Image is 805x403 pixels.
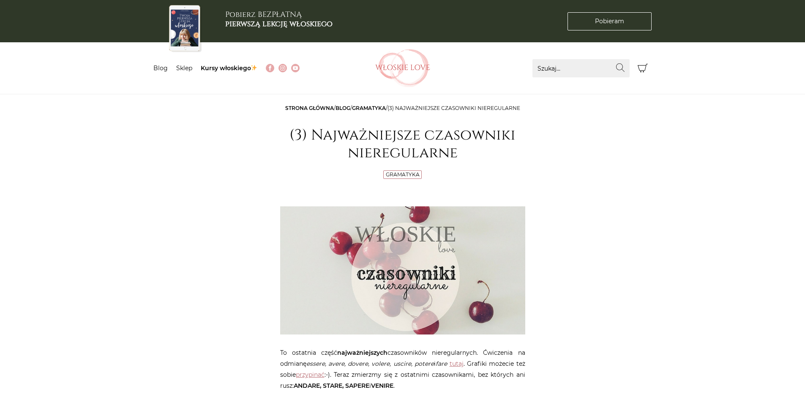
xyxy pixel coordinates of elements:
span: / / / [285,105,520,111]
img: Włoskielove [375,49,430,87]
em: essere, avere, dovere, volere, uscire, potere [306,360,434,367]
a: Blog [153,64,168,72]
a: Gramatyka [352,105,386,111]
strong: najważniejszych [337,349,387,356]
a: Sklep [176,64,192,72]
a: Blog [336,105,350,111]
p: To ostatnia część czasowników nieregularnych. Ćwiczenia na odmianę i . Grafiki możecie też sobie ... [280,347,525,391]
h1: (3) Najważniejsze czasowniki nieregularne [280,126,525,162]
input: Szukaj... [532,59,630,77]
button: Koszyk [634,59,652,77]
b: pierwszą lekcję włoskiego [225,19,333,29]
a: Gramatyka [386,171,420,178]
a: tutaj [450,360,464,367]
a: przypinać [296,371,325,378]
strong: ANDARE, STARE, SAPERE [294,382,369,389]
span: Pobieram [595,17,624,26]
em: fare [436,360,447,367]
a: Strona główna [285,105,334,111]
h3: Pobierz BEZPŁATNĄ [225,10,333,28]
a: Kursy włoskiego [201,64,258,72]
a: Pobieram [568,12,652,30]
span: (3) Najważniejsze czasowniki nieregularne [387,105,520,111]
img: ✨ [251,65,257,71]
strong: VENIRE [371,382,393,389]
